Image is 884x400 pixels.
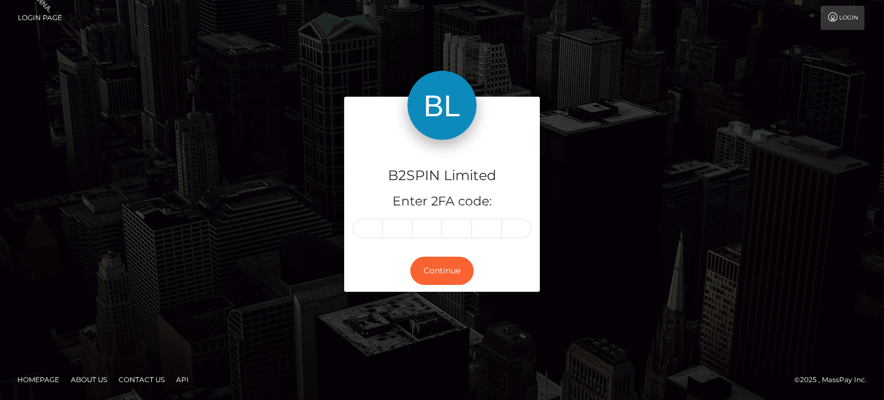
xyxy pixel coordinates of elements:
[66,371,112,388] a: About Us
[410,257,474,285] button: Continue
[172,371,193,388] a: API
[821,6,864,30] a: Login
[114,371,169,388] a: Contact Us
[794,374,875,386] div: © 2025 , MassPay Inc.
[407,71,477,140] img: B2SPIN Limited
[18,6,62,30] a: Login Page
[13,371,64,388] a: Homepage
[353,166,531,186] h4: B2SPIN Limited
[353,193,531,211] h5: Enter 2FA code:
